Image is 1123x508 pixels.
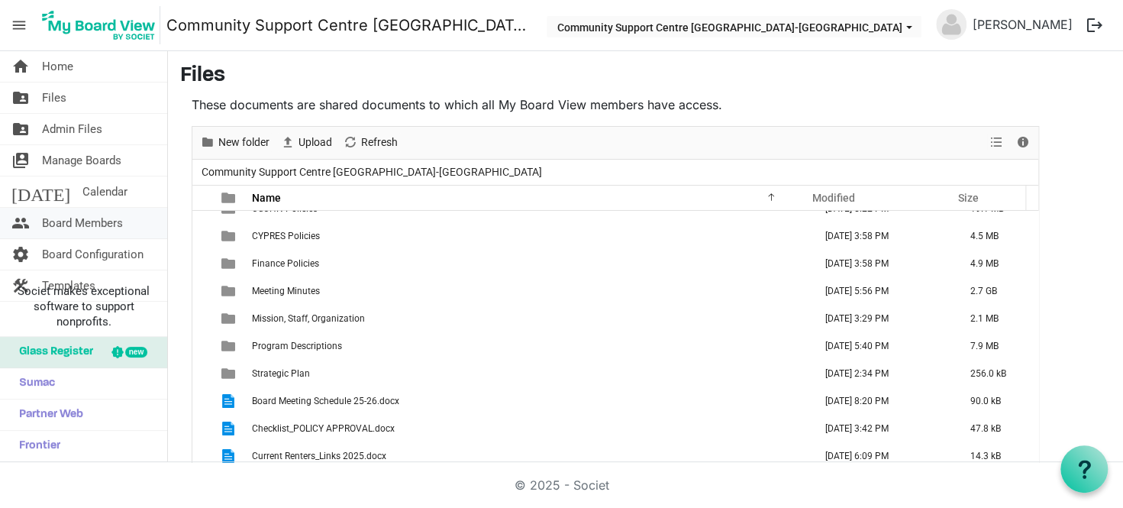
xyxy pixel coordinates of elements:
td: 2.7 GB is template cell column header Size [954,277,1038,305]
a: © 2025 - Societ [515,477,609,493]
span: Board Members [42,208,123,238]
img: My Board View Logo [37,6,160,44]
td: CYPRES Policies is template cell column header Name [247,222,809,250]
td: checkbox [192,250,212,277]
div: New folder [195,127,275,159]
td: 2.1 MB is template cell column header Size [954,305,1038,332]
span: Templates [42,270,95,301]
td: September 11, 2025 6:09 PM column header Modified [809,442,954,470]
span: switch_account [11,145,30,176]
span: Admin Files [42,114,102,144]
span: CSCHN Policies [252,203,318,214]
td: checkbox [192,305,212,332]
td: September 11, 2025 8:20 PM column header Modified [809,387,954,415]
td: is template cell column header type [212,332,247,360]
span: Partner Web [11,400,83,430]
img: no-profile-picture.svg [936,9,966,40]
td: September 18, 2025 3:29 PM column header Modified [809,305,954,332]
span: Home [42,51,73,82]
span: Meeting Minutes [252,286,320,296]
td: Board Meeting Schedule 25-26.docx is template cell column header Name [247,387,809,415]
td: Strategic Plan is template cell column header Name [247,360,809,387]
td: September 17, 2025 5:40 PM column header Modified [809,332,954,360]
h3: Files [180,63,1111,89]
span: home [11,51,30,82]
td: checkbox [192,277,212,305]
span: [DATE] [11,176,70,207]
span: Current Renters_Links 2025.docx [252,451,386,461]
span: Upload [297,133,334,152]
span: Strategic Plan [252,368,310,379]
td: checkbox [192,387,212,415]
td: Meeting Minutes is template cell column header Name [247,277,809,305]
span: Mission, Staff, Organization [252,313,365,324]
td: September 17, 2025 5:56 PM column header Modified [809,277,954,305]
td: is template cell column header type [212,222,247,250]
td: June 22, 2022 3:58 PM column header Modified [809,250,954,277]
td: June 22, 2022 3:58 PM column header Modified [809,222,954,250]
td: is template cell column header type [212,360,247,387]
a: Community Support Centre [GEOGRAPHIC_DATA]-[GEOGRAPHIC_DATA] [166,10,531,40]
td: is template cell column header type [212,250,247,277]
span: menu [5,11,34,40]
a: [PERSON_NAME] [966,9,1079,40]
span: Societ makes exceptional software to support nonprofits. [7,283,160,329]
span: settings [11,239,30,270]
td: Current Renters_Links 2025.docx is template cell column header Name [247,442,809,470]
span: New folder [217,133,271,152]
td: Program Descriptions is template cell column header Name [247,332,809,360]
td: is template cell column header type [212,305,247,332]
div: Details [1010,127,1036,159]
span: people [11,208,30,238]
span: Name [252,192,281,204]
button: New folder [198,133,273,152]
span: Refresh [360,133,399,152]
a: My Board View Logo [37,6,166,44]
td: checkbox [192,332,212,360]
td: Finance Policies is template cell column header Name [247,250,809,277]
div: Refresh [337,127,403,159]
span: Board Meeting Schedule 25-26.docx [252,396,399,406]
p: These documents are shared documents to which all My Board View members have access. [192,95,1039,114]
td: 4.9 MB is template cell column header Size [954,250,1038,277]
span: Modified [812,192,855,204]
td: is template cell column header type [212,277,247,305]
span: CYPRES Policies [252,231,320,241]
div: new [125,347,147,358]
span: Program Descriptions [252,341,342,351]
button: logout [1079,9,1111,41]
span: Size [957,192,978,204]
button: View dropdownbutton [987,133,1005,152]
div: View [984,127,1010,159]
span: Files [42,83,66,113]
span: Board Configuration [42,239,144,270]
td: is template cell column header type [212,415,247,442]
td: October 31, 2024 2:34 PM column header Modified [809,360,954,387]
td: checkbox [192,442,212,470]
td: Checklist_POLICY APPROVAL.docx is template cell column header Name [247,415,809,442]
td: 7.9 MB is template cell column header Size [954,332,1038,360]
td: checkbox [192,222,212,250]
button: Details [1013,133,1034,152]
span: Community Support Centre [GEOGRAPHIC_DATA]-[GEOGRAPHIC_DATA] [198,163,545,182]
td: is template cell column header type [212,387,247,415]
span: Glass Register [11,337,93,367]
td: checkbox [192,360,212,387]
td: is template cell column header type [212,442,247,470]
span: Frontier [11,431,60,461]
span: folder_shared [11,114,30,144]
td: 90.0 kB is template cell column header Size [954,387,1038,415]
span: construction [11,270,30,301]
span: Calendar [82,176,127,207]
td: checkbox [192,415,212,442]
td: Mission, Staff, Organization is template cell column header Name [247,305,809,332]
span: Finance Policies [252,258,319,269]
button: Community Support Centre Haldimand-Norfolk dropdownbutton [547,16,921,37]
td: 14.3 kB is template cell column header Size [954,442,1038,470]
button: Upload [278,133,335,152]
td: 256.0 kB is template cell column header Size [954,360,1038,387]
div: Upload [275,127,337,159]
td: June 22, 2022 3:42 PM column header Modified [809,415,954,442]
td: 47.8 kB is template cell column header Size [954,415,1038,442]
td: 4.5 MB is template cell column header Size [954,222,1038,250]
